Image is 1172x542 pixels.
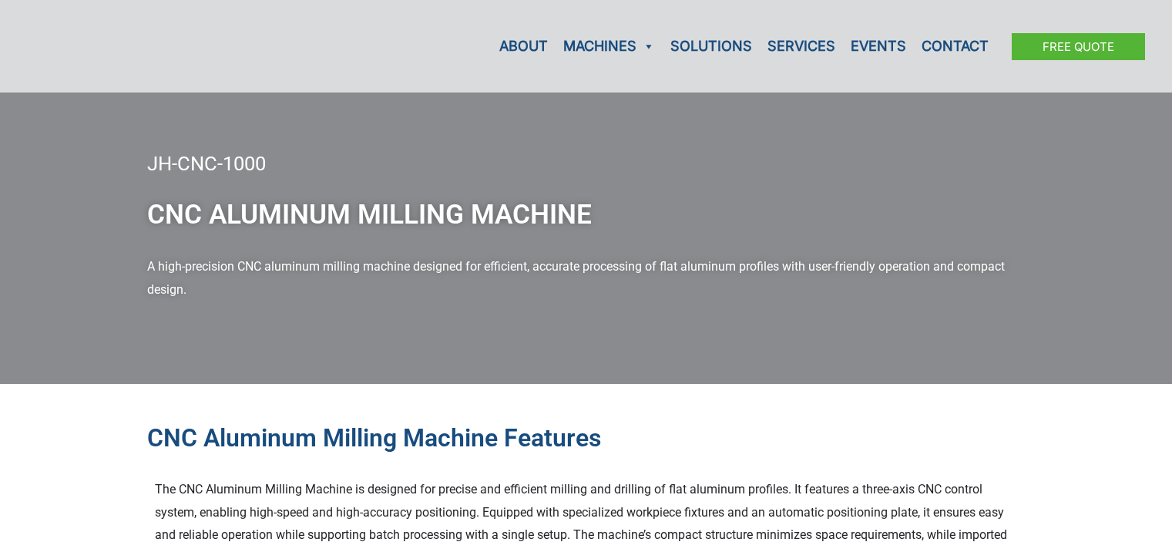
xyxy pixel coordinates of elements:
a: Free Quote [1012,33,1145,60]
img: JH Aluminium Window & Door Processing Machines [27,16,104,76]
p: A high-precision CNC aluminum milling machine designed for efficient, accurate processing of flat... [147,255,1026,301]
h2: CNC Aluminum Milling Machine Features [147,422,1026,455]
h1: CNC Aluminum Milling Machine [147,190,1026,240]
div: JH-CNC-1000 [147,154,1026,174]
